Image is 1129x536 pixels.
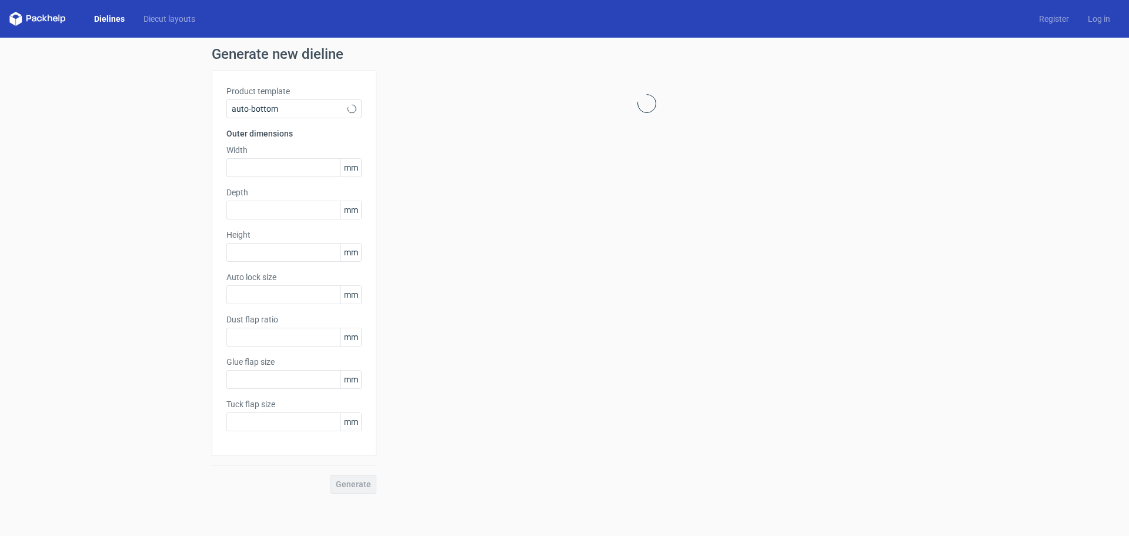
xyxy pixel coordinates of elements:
[226,144,362,156] label: Width
[226,229,362,241] label: Height
[340,371,361,388] span: mm
[226,356,362,368] label: Glue flap size
[340,244,361,261] span: mm
[85,13,134,25] a: Dielines
[226,85,362,97] label: Product template
[226,128,362,139] h3: Outer dimensions
[1030,13,1078,25] a: Register
[340,201,361,219] span: mm
[134,13,205,25] a: Diecut layouts
[340,286,361,304] span: mm
[340,413,361,431] span: mm
[232,103,348,115] span: auto-bottom
[1078,13,1120,25] a: Log in
[226,398,362,410] label: Tuck flap size
[226,314,362,325] label: Dust flap ratio
[226,187,362,198] label: Depth
[226,271,362,283] label: Auto lock size
[340,328,361,346] span: mm
[212,47,917,61] h1: Generate new dieline
[340,159,361,177] span: mm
